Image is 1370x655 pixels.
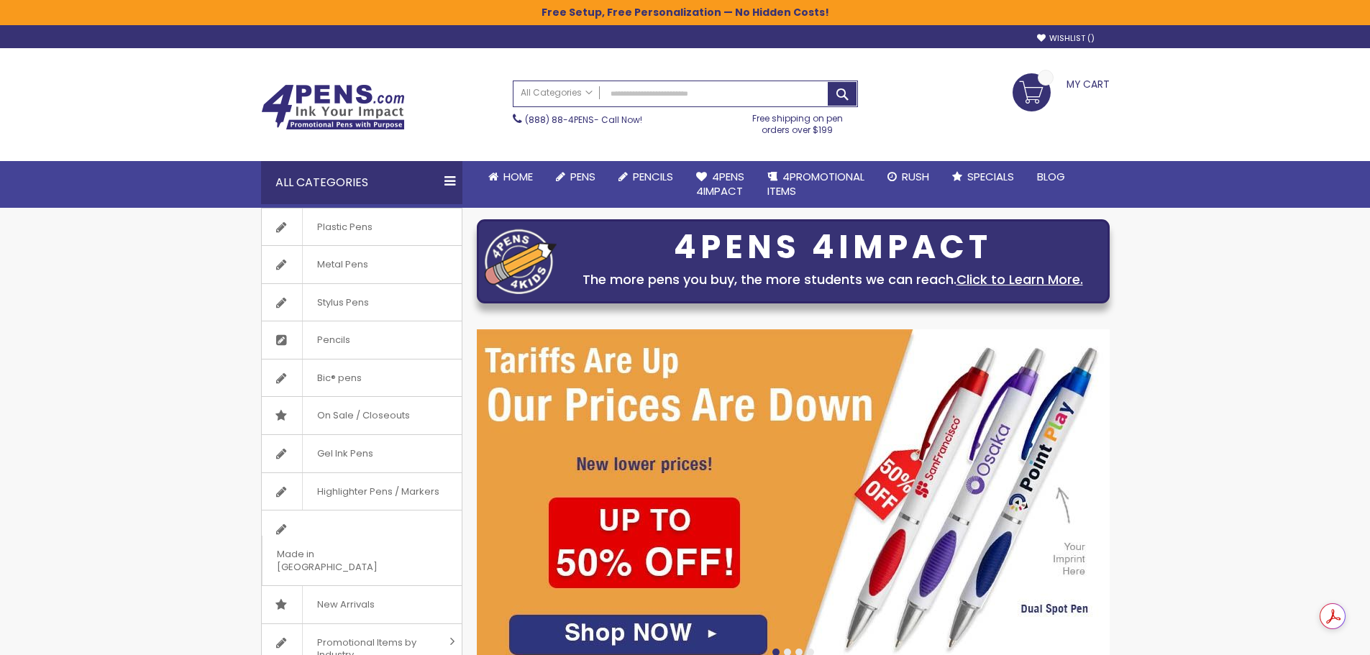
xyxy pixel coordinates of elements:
span: Home [503,169,533,184]
span: On Sale / Closeouts [302,397,424,434]
span: Pens [570,169,595,184]
a: Gel Ink Pens [262,435,462,472]
span: Blog [1037,169,1065,184]
a: (888) 88-4PENS [525,114,594,126]
span: 4PROMOTIONAL ITEMS [767,169,864,198]
a: Stylus Pens [262,284,462,321]
span: Stylus Pens [302,284,383,321]
a: Bic® pens [262,359,462,397]
a: Highlighter Pens / Markers [262,473,462,510]
div: The more pens you buy, the more students we can reach. [564,270,1102,290]
a: Blog [1026,161,1077,193]
span: Plastic Pens [302,209,387,246]
a: Wishlist [1037,33,1095,44]
a: All Categories [513,81,600,105]
div: Free shipping on pen orders over $199 [737,107,858,136]
a: Specials [941,161,1026,193]
a: Metal Pens [262,246,462,283]
span: New Arrivals [302,586,389,623]
img: four_pen_logo.png [485,229,557,294]
a: New Arrivals [262,586,462,623]
span: Pencils [302,321,365,359]
a: 4Pens4impact [685,161,756,208]
a: Pens [544,161,607,193]
span: Specials [967,169,1014,184]
span: Made in [GEOGRAPHIC_DATA] [262,536,426,585]
div: 4PENS 4IMPACT [564,232,1102,262]
a: Rush [876,161,941,193]
a: 4PROMOTIONALITEMS [756,161,876,208]
span: Metal Pens [302,246,383,283]
div: All Categories [261,161,462,204]
a: Plastic Pens [262,209,462,246]
a: Pencils [607,161,685,193]
span: Gel Ink Pens [302,435,388,472]
span: Rush [902,169,929,184]
a: Made in [GEOGRAPHIC_DATA] [262,510,462,585]
span: Highlighter Pens / Markers [302,473,454,510]
a: Home [477,161,544,193]
img: 4Pens Custom Pens and Promotional Products [261,84,405,130]
span: Pencils [633,169,673,184]
span: 4Pens 4impact [696,169,744,198]
a: Pencils [262,321,462,359]
span: All Categories [521,87,593,99]
span: Bic® pens [302,359,376,397]
span: - Call Now! [525,114,642,126]
a: Click to Learn More. [956,270,1083,288]
a: On Sale / Closeouts [262,397,462,434]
